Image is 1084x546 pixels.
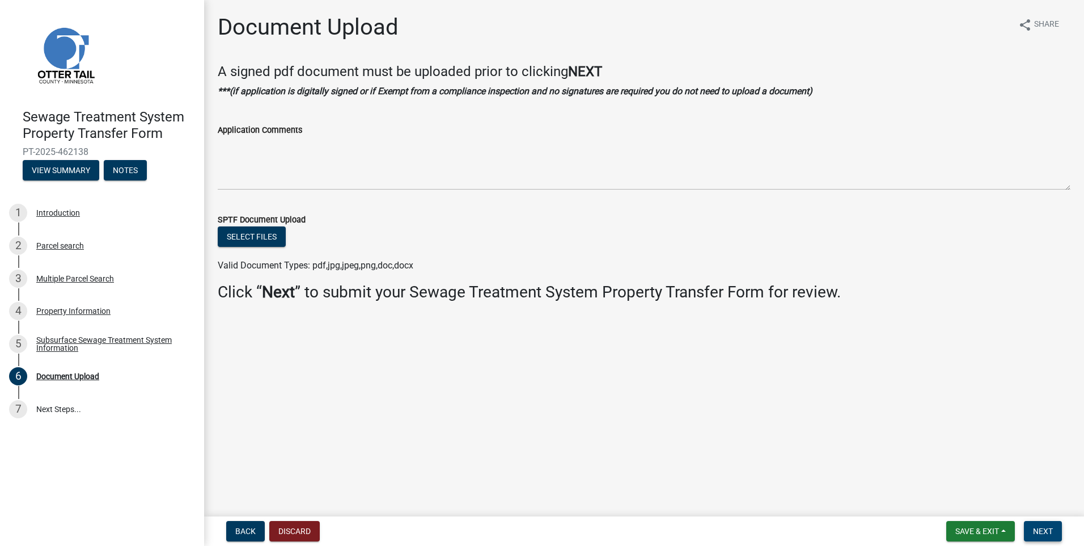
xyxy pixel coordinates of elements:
[1033,527,1053,536] span: Next
[1009,14,1068,36] button: shareShare
[1018,18,1032,32] i: share
[36,242,84,250] div: Parcel search
[23,160,99,180] button: View Summary
[218,127,302,135] label: Application Comments
[36,307,111,315] div: Property Information
[1024,521,1062,541] button: Next
[23,146,181,157] span: PT-2025-462138
[235,527,256,536] span: Back
[36,275,114,283] div: Multiple Parcel Search
[226,521,265,541] button: Back
[568,64,602,79] strong: NEXT
[1034,18,1059,32] span: Share
[23,12,108,97] img: Otter Tail County, Minnesota
[218,14,399,41] h1: Document Upload
[23,109,195,142] h4: Sewage Treatment System Property Transfer Form
[9,204,27,222] div: 1
[9,302,27,320] div: 4
[262,283,295,301] strong: Next
[9,367,27,385] div: 6
[9,400,27,418] div: 7
[9,237,27,255] div: 2
[36,209,80,217] div: Introduction
[218,216,306,224] label: SPTF Document Upload
[218,64,1070,80] h4: A signed pdf document must be uploaded prior to clicking
[23,166,99,175] wm-modal-confirm: Summary
[36,372,99,380] div: Document Upload
[218,260,413,271] span: Valid Document Types: pdf,jpg,jpeg,png,doc,docx
[946,521,1015,541] button: Save & Exit
[9,270,27,288] div: 3
[9,335,27,353] div: 5
[218,283,1070,302] h3: Click “ ” to submit your Sewage Treatment System Property Transfer Form for review.
[36,336,186,352] div: Subsurface Sewage Treatment System Information
[218,226,286,247] button: Select files
[269,521,320,541] button: Discard
[104,160,147,180] button: Notes
[104,166,147,175] wm-modal-confirm: Notes
[955,527,999,536] span: Save & Exit
[218,86,812,96] strong: ***(if application is digitally signed or if Exempt from a compliance inspection and no signature...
